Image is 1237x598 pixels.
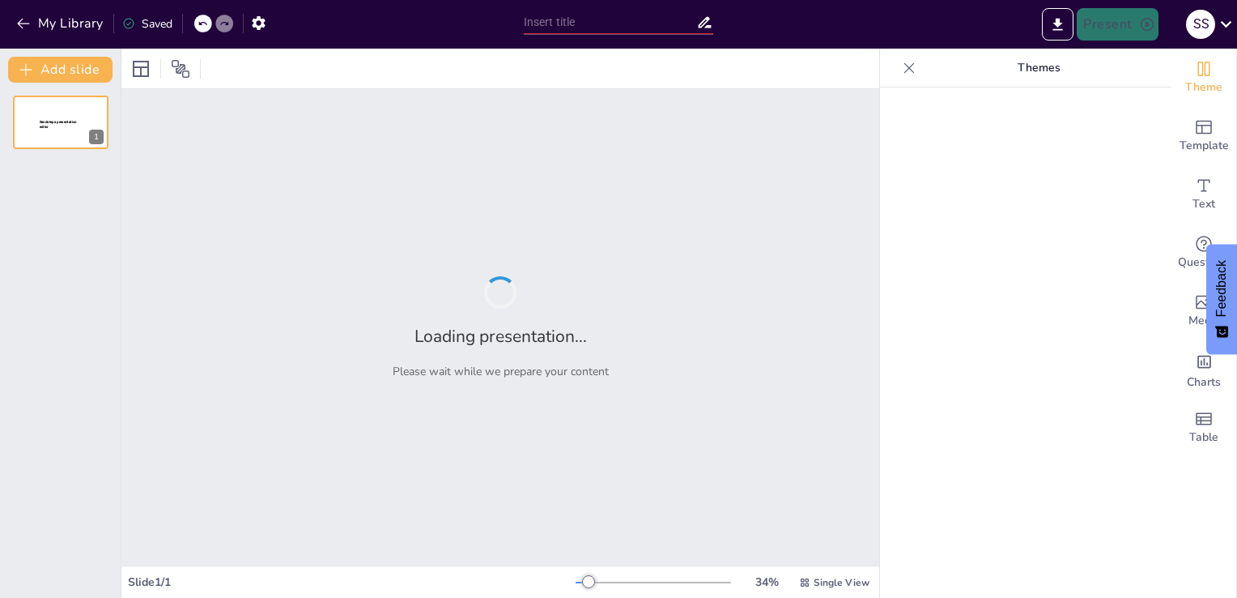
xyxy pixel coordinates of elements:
[1171,224,1236,282] div: Get real-time input from your audience
[1171,49,1236,107] div: Change the overall theme
[1187,374,1221,391] span: Charts
[1189,429,1218,446] span: Table
[128,575,576,590] div: Slide 1 / 1
[1171,282,1236,340] div: Add images, graphics, shapes or video
[89,130,104,144] div: 1
[1214,260,1229,317] span: Feedback
[1188,312,1220,330] span: Media
[1186,8,1215,41] button: S S
[1185,79,1222,96] span: Theme
[171,59,190,79] span: Position
[1171,107,1236,165] div: Add ready made slides
[128,56,154,82] div: Layout
[922,49,1155,88] p: Themes
[1042,8,1073,41] button: Export to PowerPoint
[1171,340,1236,399] div: Add charts and graphs
[1186,10,1215,39] div: S S
[1077,8,1158,41] button: Present
[122,16,172,32] div: Saved
[1171,399,1236,457] div: Add a table
[393,364,609,379] p: Please wait while we prepare your content
[1206,244,1237,354] button: Feedback - Show survey
[747,575,786,590] div: 34 %
[524,11,697,34] input: Insert title
[814,576,869,589] span: Single View
[414,325,587,348] h2: Loading presentation...
[13,96,108,149] div: 1
[8,57,113,83] button: Add slide
[1180,137,1229,155] span: Template
[12,11,110,36] button: My Library
[1192,195,1215,213] span: Text
[1178,254,1231,271] span: Questions
[1171,165,1236,224] div: Add text boxes
[40,120,77,129] span: Sendsteps presentation editor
